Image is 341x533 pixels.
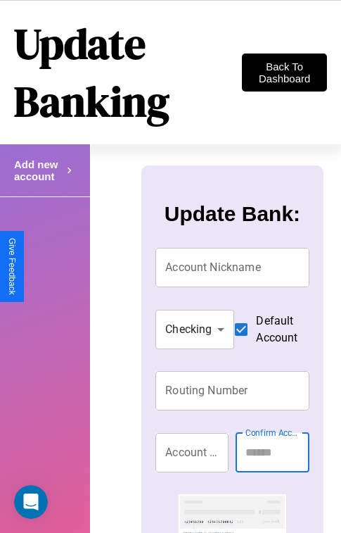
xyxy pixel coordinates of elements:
[242,54,327,92] button: Back To Dashboard
[245,427,302,439] label: Confirm Account Number
[14,485,48,519] iframe: Intercom live chat
[14,15,242,130] h1: Update Banking
[155,310,234,349] div: Checking
[14,158,63,182] h4: Add new account
[165,202,300,226] h3: Update Bank:
[7,238,17,295] div: Give Feedback
[256,313,297,346] span: Default Account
